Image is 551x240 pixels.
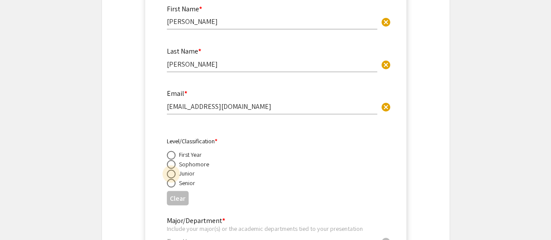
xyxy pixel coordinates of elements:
[167,89,187,98] mat-label: Email
[167,224,377,232] div: Include your major(s) or the academic departments tied to your presentation
[377,98,395,115] button: Clear
[381,102,391,112] span: cancel
[167,4,202,14] mat-label: First Name
[377,55,395,73] button: Clear
[179,150,202,159] div: First Year
[179,159,209,168] div: Sophomore
[179,178,195,187] div: Senior
[179,169,195,177] div: Junior
[377,13,395,30] button: Clear
[167,17,377,26] input: Type Here
[167,102,377,111] input: Type Here
[7,201,37,233] iframe: Chat
[381,17,391,27] span: cancel
[167,60,377,69] input: Type Here
[167,47,201,56] mat-label: Last Name
[381,60,391,70] span: cancel
[167,191,189,205] button: Clear
[167,216,225,225] mat-label: Major/Department
[167,137,217,145] mat-label: Level/Classification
